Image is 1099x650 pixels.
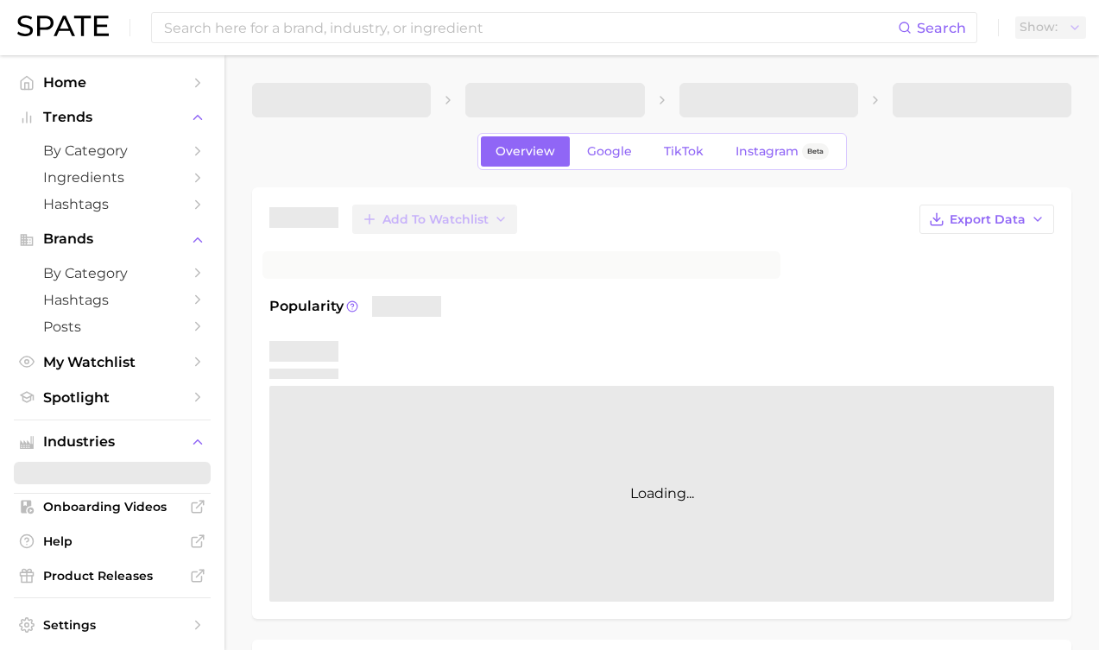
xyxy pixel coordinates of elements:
input: Search here for a brand, industry, or ingredient [162,13,898,42]
span: My Watchlist [43,354,181,370]
button: Export Data [919,205,1054,234]
a: by Category [14,137,211,164]
span: Home [43,74,181,91]
button: Industries [14,429,211,455]
a: Onboarding Videos [14,494,211,520]
span: Add to Watchlist [382,212,489,227]
button: Add to Watchlist [352,205,517,234]
a: My Watchlist [14,349,211,375]
span: Spotlight [43,389,181,406]
a: Home [14,69,211,96]
span: Search [917,20,966,36]
span: Help [43,533,181,549]
span: Product Releases [43,568,181,584]
a: Settings [14,612,211,638]
a: Product Releases [14,563,211,589]
span: Export Data [950,212,1026,227]
a: Hashtags [14,191,211,218]
span: TikTok [664,144,704,159]
a: Ingredients [14,164,211,191]
span: Ingredients [43,169,181,186]
span: Hashtags [43,196,181,212]
span: Overview [496,144,555,159]
span: Hashtags [43,292,181,308]
span: Settings [43,617,181,633]
span: by Category [43,265,181,281]
a: Hashtags [14,287,211,313]
a: Spotlight [14,384,211,411]
a: Posts [14,313,211,340]
span: Industries [43,434,181,450]
span: by Category [43,142,181,159]
a: Help [14,528,211,554]
div: Loading... [269,386,1054,602]
span: Instagram [736,144,799,159]
button: Trends [14,104,211,130]
span: Brands [43,231,181,247]
span: Google [587,144,632,159]
span: Trends [43,110,181,125]
a: Overview [481,136,570,167]
a: TikTok [649,136,718,167]
a: by Category [14,260,211,287]
button: Show [1015,16,1086,39]
a: Google [572,136,647,167]
span: Posts [43,319,181,335]
span: Beta [807,144,824,159]
span: Popularity [269,296,344,317]
img: SPATE [17,16,109,36]
span: Onboarding Videos [43,499,181,514]
a: InstagramBeta [721,136,843,167]
span: Show [1020,22,1058,32]
button: Brands [14,226,211,252]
